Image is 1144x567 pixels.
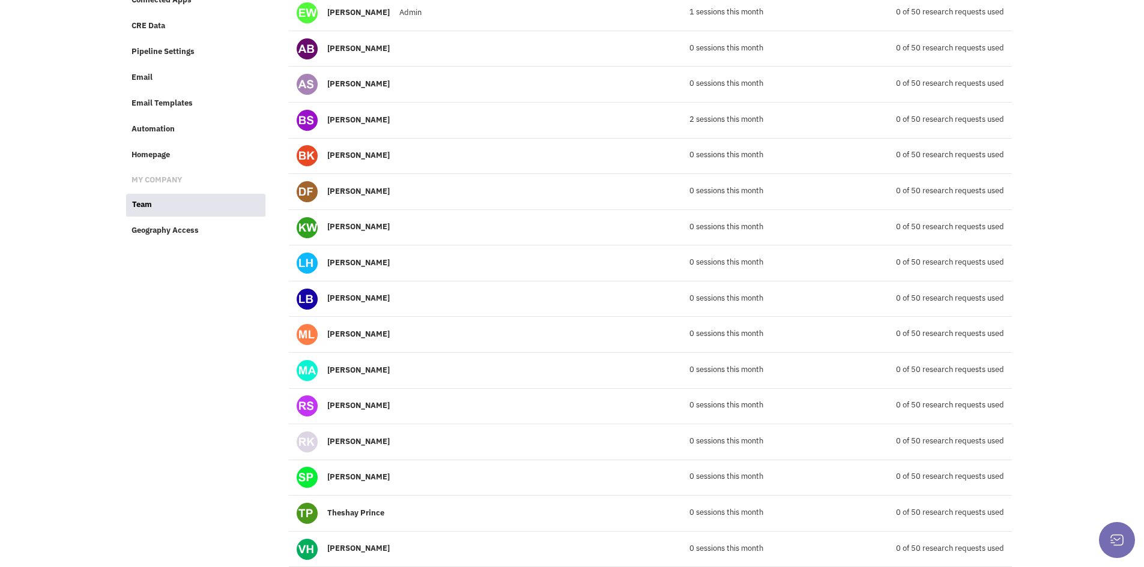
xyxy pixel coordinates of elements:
[896,78,1004,89] span: 0 of 50 research requests used
[689,78,763,89] span: 0 sessions this month
[896,328,1004,340] span: 0 of 50 research requests used
[327,7,390,17] b: [PERSON_NAME]
[689,114,763,125] span: 2 sessions this month
[132,72,153,82] span: Email
[327,400,390,410] b: [PERSON_NAME]
[327,115,390,125] b: [PERSON_NAME]
[689,221,763,233] span: 0 sessions this month
[896,43,1004,54] span: 0 of 50 research requests used
[132,149,170,160] span: Homepage
[327,221,390,232] b: [PERSON_NAME]
[297,217,318,238] img: Kimberly Worley
[327,79,390,89] b: [PERSON_NAME]
[327,257,390,268] b: [PERSON_NAME]
[132,226,199,236] span: Geography Access
[297,74,318,95] img: Andy Stein
[896,185,1004,197] span: 0 of 50 research requests used
[689,471,763,482] span: 0 sessions this month
[327,365,390,375] b: [PERSON_NAME]
[896,114,1004,125] span: 0 of 50 research requests used
[896,7,1004,18] span: 0 of 50 research requests used
[297,110,318,131] img: Bob Saunders
[126,144,265,167] a: Homepage
[297,324,318,345] img: Matthew Leffler
[297,253,318,274] img: Larry Hecht
[132,21,165,31] span: CRE Data
[297,181,318,202] img: Debra Ferguson
[896,436,1004,447] span: 0 of 50 research requests used
[297,145,318,166] img: Bob King
[297,360,318,381] img: Michael Allen
[689,293,763,304] span: 0 sessions this month
[896,257,1004,268] span: 0 of 50 research requests used
[896,293,1004,304] span: 0 of 50 research requests used
[689,507,763,518] span: 0 sessions this month
[297,539,318,560] img: Vince Hirts
[132,200,152,210] span: Team
[689,185,763,197] span: 0 sessions this month
[689,543,763,554] span: 0 sessions this month
[126,15,265,38] a: CRE Data
[689,328,763,340] span: 0 sessions this month
[297,2,318,23] img: Eva G. Wiggins
[896,507,1004,518] span: 0 of 50 research requests used
[126,118,265,141] a: Automation
[297,289,318,310] img: Lindsay Bilisoly
[126,41,265,64] a: Pipeline Settings
[126,194,266,217] a: Team
[126,220,265,242] a: Geography Access
[297,467,318,488] img: Susan Pender
[327,436,390,446] b: [PERSON_NAME]
[896,471,1004,482] span: 0 of 50 research requests used
[896,364,1004,376] span: 0 of 50 research requests used
[689,436,763,447] span: 0 sessions this month
[896,400,1004,411] span: 0 of 50 research requests used
[132,175,182,185] span: MY COMPANY
[132,124,175,134] span: Automation
[689,7,763,18] span: 1 sessions this month
[297,431,318,452] img: Ryan King
[327,43,390,53] b: [PERSON_NAME]
[126,67,265,89] a: Email
[689,257,763,268] span: 0 sessions this month
[896,221,1004,233] span: 0 of 50 research requests used
[896,149,1004,161] span: 0 of 50 research requests used
[327,508,384,518] b: Theshay Prince
[399,7,422,17] span: Admin
[689,43,763,54] span: 0 sessions this month
[689,364,763,376] span: 0 sessions this month
[297,38,318,59] img: Amari Bacot
[327,329,390,339] b: [PERSON_NAME]
[689,149,763,161] span: 0 sessions this month
[297,395,318,416] img: Robert Sult
[689,400,763,411] span: 0 sessions this month
[126,92,265,115] a: Email Templates
[327,150,390,160] b: [PERSON_NAME]
[297,503,318,524] img: Theshay Prince
[327,543,390,553] b: [PERSON_NAME]
[896,543,1004,554] span: 0 of 50 research requests used
[132,46,195,56] span: Pipeline Settings
[327,186,390,196] b: [PERSON_NAME]
[327,472,390,482] b: [PERSON_NAME]
[132,98,193,108] span: Email Templates
[327,293,390,303] b: [PERSON_NAME]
